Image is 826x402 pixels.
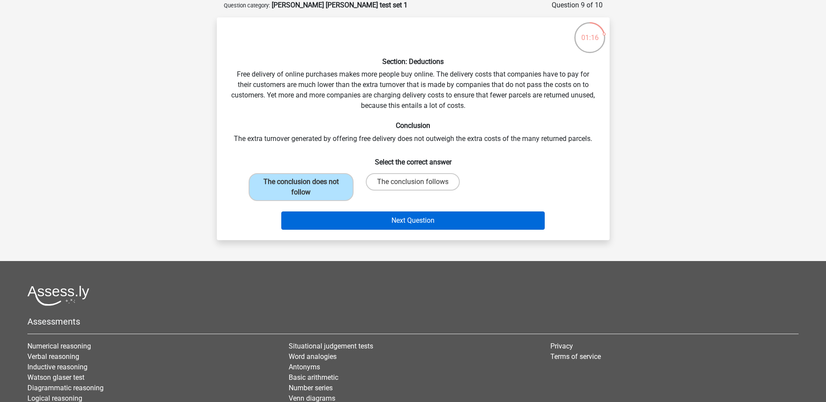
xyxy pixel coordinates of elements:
h5: Assessments [27,316,799,327]
a: Inductive reasoning [27,363,88,371]
h6: Select the correct answer [231,151,596,166]
div: 01:16 [573,21,606,43]
a: Verbal reasoning [27,352,79,361]
a: Antonyms [289,363,320,371]
h6: Conclusion [231,121,596,130]
a: Basic arithmetic [289,373,338,382]
a: Number series [289,384,333,392]
a: Privacy [550,342,573,350]
strong: [PERSON_NAME] [PERSON_NAME] test set 1 [272,1,408,9]
a: Terms of service [550,352,601,361]
div: Free delivery of online purchases makes more people buy online. The delivery costs that companies... [220,24,606,233]
label: The conclusion follows [366,173,460,191]
a: Diagrammatic reasoning [27,384,104,392]
img: Assessly logo [27,285,89,306]
button: Next Question [281,211,545,230]
a: Word analogies [289,352,337,361]
h6: Section: Deductions [231,57,596,66]
small: Question category: [224,2,270,9]
a: Numerical reasoning [27,342,91,350]
a: Situational judgement tests [289,342,373,350]
label: The conclusion does not follow [249,173,354,201]
a: Watson glaser test [27,373,84,382]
